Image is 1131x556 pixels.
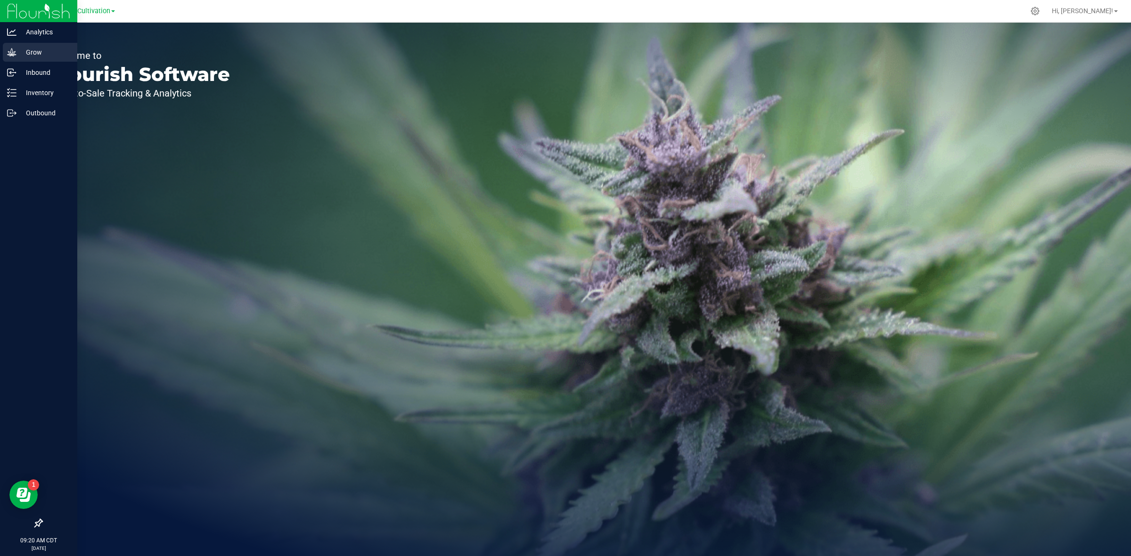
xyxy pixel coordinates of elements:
[1052,7,1113,15] span: Hi, [PERSON_NAME]!
[16,67,73,78] p: Inbound
[28,479,39,491] iframe: Resource center unread badge
[51,89,230,98] p: Seed-to-Sale Tracking & Analytics
[7,27,16,37] inline-svg: Analytics
[4,545,73,552] p: [DATE]
[1029,7,1041,16] div: Manage settings
[51,65,230,84] p: Flourish Software
[4,536,73,545] p: 09:20 AM CDT
[16,26,73,38] p: Analytics
[9,481,38,509] iframe: Resource center
[16,47,73,58] p: Grow
[51,51,230,60] p: Welcome to
[7,48,16,57] inline-svg: Grow
[7,88,16,97] inline-svg: Inventory
[77,7,110,15] span: Cultivation
[7,68,16,77] inline-svg: Inbound
[16,87,73,98] p: Inventory
[7,108,16,118] inline-svg: Outbound
[16,107,73,119] p: Outbound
